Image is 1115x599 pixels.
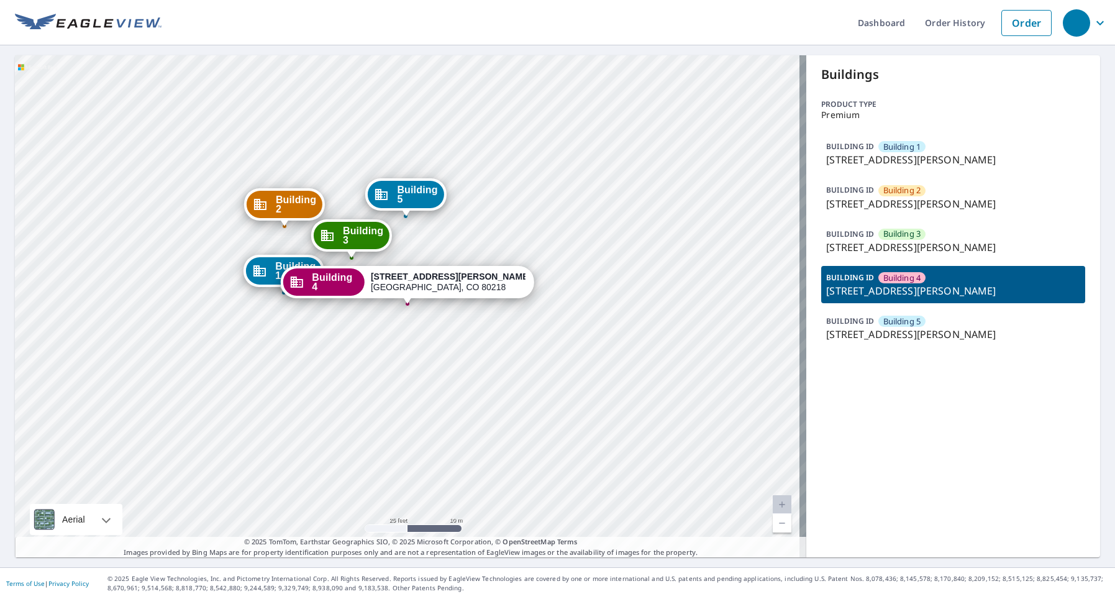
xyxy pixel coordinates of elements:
span: Building 3 [883,228,921,240]
p: BUILDING ID [826,185,874,195]
div: Dropped pin, building Building 4, Commercial property, 636 North Downing Street Denver, CO 80218 [280,266,534,304]
p: Product type [821,99,1085,110]
p: Buildings [821,65,1085,84]
p: | [6,580,89,587]
p: BUILDING ID [826,272,874,283]
strong: [STREET_ADDRESS][PERSON_NAME] [371,272,531,281]
p: [STREET_ADDRESS][PERSON_NAME] [826,196,1080,211]
div: Dropped pin, building Building 1, Commercial property, 636 North Downing Street Denver, CO 80218 [243,255,324,293]
p: © 2025 Eagle View Technologies, Inc. and Pictometry International Corp. All Rights Reserved. Repo... [107,574,1109,593]
span: Building 1 [275,262,316,280]
img: EV Logo [15,14,162,32]
a: Current Level 20, Zoom Out [773,514,791,533]
div: Dropped pin, building Building 2, Commercial property, 636 North Downing Street Denver, CO 80218 [244,188,325,227]
span: Building 2 [276,195,316,214]
p: [STREET_ADDRESS][PERSON_NAME] [826,327,1080,342]
span: Building 3 [343,226,383,245]
p: BUILDING ID [826,316,874,326]
span: Building 4 [312,273,358,291]
div: Dropped pin, building Building 3, Commercial property, 636 North Downing Street Denver, CO 80218 [311,219,392,258]
span: Building 5 [883,316,921,327]
a: Order [1001,10,1052,36]
span: Building 5 [397,185,437,204]
p: Images provided by Bing Maps are for property identification purposes only and are not a represen... [15,537,806,557]
span: Building 1 [883,141,921,153]
p: [STREET_ADDRESS][PERSON_NAME] [826,240,1080,255]
div: Dropped pin, building Building 5, Commercial property, 636 North Downing Street Denver, CO 80218 [365,178,446,217]
div: Aerial [58,504,89,535]
a: Terms of Use [6,579,45,588]
a: Terms [557,537,578,546]
p: [STREET_ADDRESS][PERSON_NAME] [826,152,1080,167]
span: © 2025 TomTom, Earthstar Geographics SIO, © 2025 Microsoft Corporation, © [244,537,578,547]
a: OpenStreetMap [503,537,555,546]
div: [GEOGRAPHIC_DATA], CO 80218 [371,272,526,293]
p: BUILDING ID [826,229,874,239]
span: Building 2 [883,185,921,196]
a: Current Level 20, Zoom In Disabled [773,495,791,514]
p: [STREET_ADDRESS][PERSON_NAME] [826,283,1080,298]
div: Aerial [30,504,122,535]
p: BUILDING ID [826,141,874,152]
span: Building 4 [883,272,921,284]
a: Privacy Policy [48,579,89,588]
p: Premium [821,110,1085,120]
